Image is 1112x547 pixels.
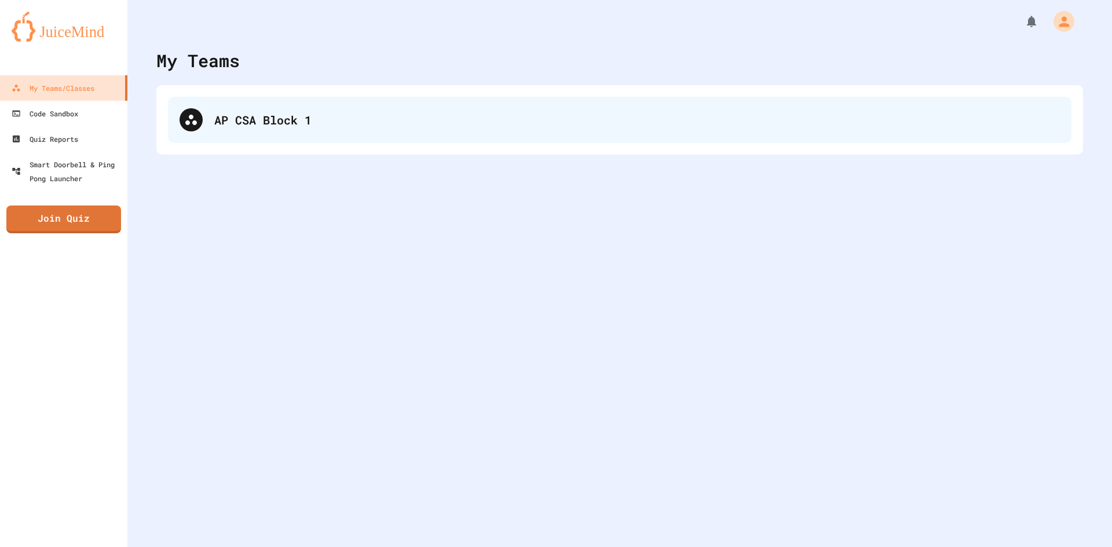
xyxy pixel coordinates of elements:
[12,107,78,120] div: Code Sandbox
[12,12,116,42] img: logo-orange.svg
[12,157,123,185] div: Smart Doorbell & Ping Pong Launcher
[168,97,1071,143] div: AP CSA Block 1
[214,111,1060,129] div: AP CSA Block 1
[6,205,121,233] a: Join Quiz
[1003,12,1041,31] div: My Notifications
[156,47,240,74] div: My Teams
[1041,8,1077,35] div: My Account
[12,81,94,95] div: My Teams/Classes
[12,132,78,146] div: Quiz Reports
